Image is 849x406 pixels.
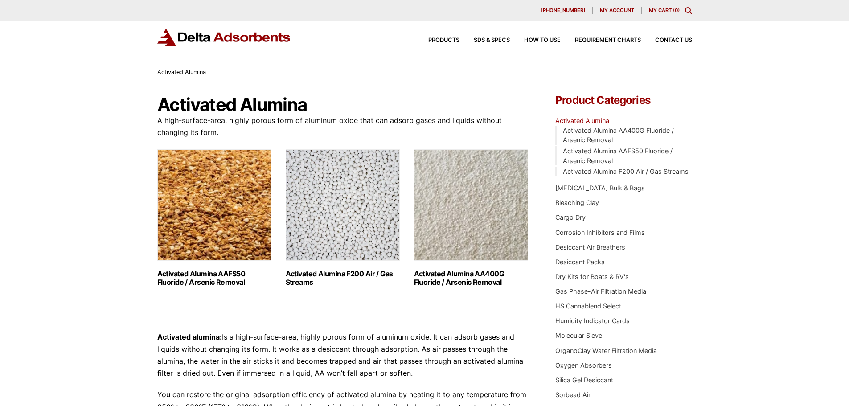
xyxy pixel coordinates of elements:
strong: Activated alumina: [157,332,222,341]
img: Activated Alumina AA400G Fluoride / Arsenic Removal [414,149,528,261]
a: My account [593,7,642,14]
a: Visit product category Activated Alumina AAFS50 Fluoride / Arsenic Removal [157,149,271,287]
h2: Activated Alumina AA400G Fluoride / Arsenic Removal [414,270,528,287]
a: How to Use [510,37,561,43]
a: Visit product category Activated Alumina AA400G Fluoride / Arsenic Removal [414,149,528,287]
h1: Activated Alumina [157,95,529,115]
a: Activated Alumina AA400G Fluoride / Arsenic Removal [563,127,674,144]
span: My account [600,8,634,13]
a: Humidity Indicator Cards [555,317,630,324]
a: Bleaching Clay [555,199,599,206]
a: [PHONE_NUMBER] [534,7,593,14]
p: Is a high-surface-area, highly porous form of aluminum oxide. It can adsorb gases and liquids wit... [157,331,529,380]
img: Activated Alumina F200 Air / Gas Streams [286,149,400,261]
span: Contact Us [655,37,692,43]
a: Molecular Sieve [555,332,602,339]
img: Delta Adsorbents [157,29,291,46]
a: Contact Us [641,37,692,43]
a: Activated Alumina AAFS50 Fluoride / Arsenic Removal [563,147,673,164]
h2: Activated Alumina AAFS50 Fluoride / Arsenic Removal [157,270,271,287]
a: Desiccant Packs [555,258,605,266]
a: Products [414,37,459,43]
a: HS Cannablend Select [555,302,621,310]
img: Activated Alumina AAFS50 Fluoride / Arsenic Removal [157,149,271,261]
a: Gas Phase-Air Filtration Media [555,287,646,295]
a: Silica Gel Desiccant [555,376,613,384]
a: Visit product category Activated Alumina F200 Air / Gas Streams [286,149,400,287]
a: Activated Alumina [555,117,609,124]
a: Activated Alumina F200 Air / Gas Streams [563,168,689,175]
span: Products [428,37,459,43]
a: Desiccant Air Breathers [555,243,625,251]
span: Requirement Charts [575,37,641,43]
span: Activated Alumina [157,69,206,75]
a: [MEDICAL_DATA] Bulk & Bags [555,184,645,192]
a: SDS & SPECS [459,37,510,43]
a: Oxygen Absorbers [555,361,612,369]
p: A high-surface-area, highly porous form of aluminum oxide that can adsorb gases and liquids witho... [157,115,529,139]
a: Sorbead Air [555,391,591,398]
a: Dry Kits for Boats & RV's [555,273,629,280]
span: [PHONE_NUMBER] [541,8,585,13]
a: My Cart (0) [649,7,680,13]
a: OrganoClay Water Filtration Media [555,347,657,354]
div: Toggle Modal Content [685,7,692,14]
h2: Activated Alumina F200 Air / Gas Streams [286,270,400,287]
span: How to Use [524,37,561,43]
a: Corrosion Inhibitors and Films [555,229,645,236]
span: SDS & SPECS [474,37,510,43]
h4: Product Categories [555,95,692,106]
span: 0 [675,7,678,13]
a: Requirement Charts [561,37,641,43]
a: Cargo Dry [555,213,586,221]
